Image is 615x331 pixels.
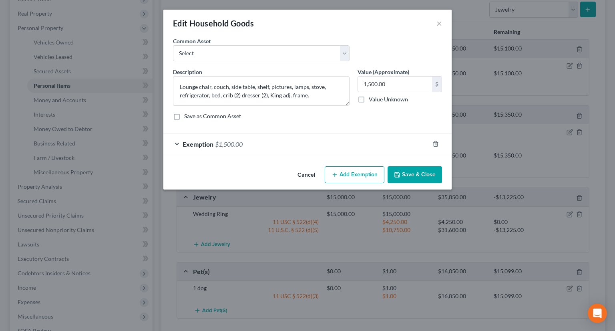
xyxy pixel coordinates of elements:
div: Open Intercom Messenger [588,304,607,323]
button: Add Exemption [325,166,384,183]
input: 0.00 [358,77,432,92]
span: $1,500.00 [215,140,243,148]
label: Value (Approximate) [358,68,409,76]
span: Exemption [183,140,213,148]
button: Save & Close [388,166,442,183]
div: Edit Household Goods [173,18,254,29]
label: Value Unknown [369,95,408,103]
div: $ [432,77,442,92]
label: Common Asset [173,37,211,45]
label: Save as Common Asset [184,112,241,120]
button: Cancel [291,167,322,183]
button: × [436,18,442,28]
span: Description [173,69,202,75]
